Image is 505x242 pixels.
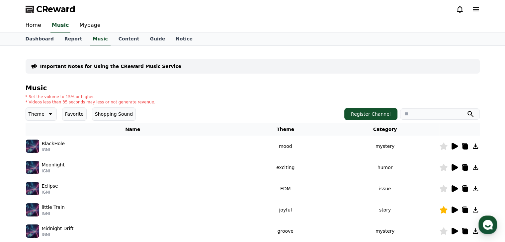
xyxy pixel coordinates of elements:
[26,161,39,174] img: music
[44,187,86,204] a: Messages
[17,197,29,202] span: Home
[26,224,39,238] img: music
[26,182,39,195] img: music
[36,4,75,15] span: CReward
[26,123,240,136] th: Name
[86,187,127,204] a: Settings
[240,199,331,220] td: joyful
[42,232,74,237] p: IGNI
[26,4,75,15] a: CReward
[331,136,439,157] td: mystery
[331,220,439,242] td: mystery
[240,123,331,136] th: Theme
[113,33,145,45] a: Content
[20,19,46,32] a: Home
[92,107,136,121] button: Shopping Sound
[29,109,44,119] p: Theme
[40,63,182,70] a: Important Notes for Using the CReward Music Service
[331,157,439,178] td: humor
[42,225,74,232] p: Midnight Drift
[2,187,44,204] a: Home
[344,108,397,120] button: Register Channel
[240,157,331,178] td: exciting
[170,33,198,45] a: Notice
[42,161,65,168] p: Moonlight
[26,84,480,91] h4: Music
[74,19,106,32] a: Mypage
[42,147,65,152] p: IGNI
[42,204,65,211] p: little Train
[144,33,170,45] a: Guide
[20,33,59,45] a: Dashboard
[42,140,65,147] p: BlackHole
[42,190,58,195] p: IGNI
[42,183,58,190] p: Eclipse
[26,99,155,105] p: * Videos less than 35 seconds may less or not generate revenue.
[240,136,331,157] td: mood
[26,203,39,216] img: music
[240,220,331,242] td: groove
[55,197,75,203] span: Messages
[26,94,155,99] p: * Set the volume to 15% or higher.
[26,107,57,121] button: Theme
[50,19,70,32] a: Music
[62,107,87,121] button: Favorite
[26,140,39,153] img: music
[59,33,88,45] a: Report
[240,178,331,199] td: EDM
[331,123,439,136] th: Category
[42,211,65,216] p: IGNI
[98,197,115,202] span: Settings
[90,33,110,45] a: Music
[331,178,439,199] td: issue
[42,168,65,174] p: IGNI
[331,199,439,220] td: story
